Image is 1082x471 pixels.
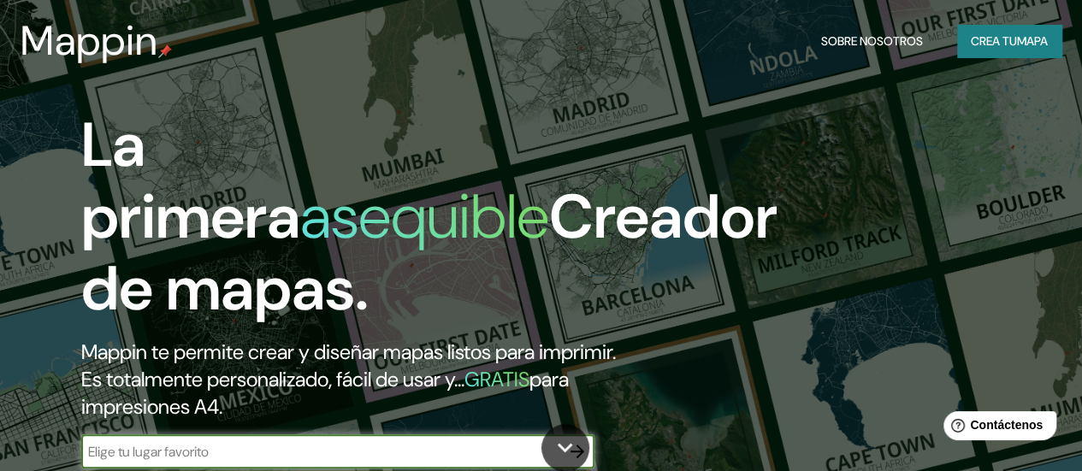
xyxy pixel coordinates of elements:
font: GRATIS [464,366,529,392]
font: mapa [1017,33,1048,49]
font: Es totalmente personalizado, fácil de usar y... [81,366,464,392]
font: Creador de mapas. [81,177,778,328]
font: Crea tu [971,33,1017,49]
font: Mappin [21,14,158,68]
font: asequible [300,177,549,256]
font: Sobre nosotros [821,33,923,49]
font: La primera [81,105,300,256]
button: Crea tumapa [957,25,1061,57]
button: Sobre nosotros [814,25,930,57]
img: pin de mapeo [158,44,172,58]
font: para impresiones A4. [81,366,569,420]
iframe: Lanzador de widgets de ayuda [930,404,1063,452]
font: Mappin te permite crear y diseñar mapas listos para imprimir. [81,339,616,365]
input: Elige tu lugar favorito [81,442,560,462]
